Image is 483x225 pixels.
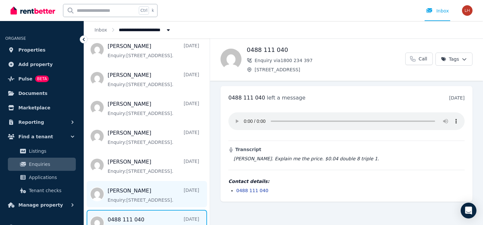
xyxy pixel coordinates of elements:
a: PulseBETA [5,72,78,85]
a: Inbox [94,27,107,33]
span: left a message [267,95,305,101]
a: Call [405,53,433,65]
span: Find a tenant [18,133,53,141]
a: 0488 111 040 [236,188,268,193]
span: Call [419,56,427,62]
a: Add property [5,58,78,71]
span: Enquiries [29,160,73,168]
a: Enquiries [8,158,76,171]
a: [PERSON_NAME][DATE]Enquiry:[STREET_ADDRESS]. [108,71,199,88]
button: Manage property [5,198,78,212]
span: 0488 111 040 [228,95,265,101]
span: Tags [441,56,459,62]
span: Applications [29,173,73,181]
span: [STREET_ADDRESS] [255,66,405,73]
h3: Transcript [228,146,465,153]
div: Inbox [426,8,449,14]
span: Tenant checks [29,187,73,194]
a: Tenant checks [8,184,76,197]
span: Add property [18,60,53,68]
h1: 0488 111 040 [247,45,405,55]
span: Enquiry via 1800 234 397 [255,57,405,64]
span: Properties [18,46,46,54]
a: Properties [5,43,78,56]
span: Reporting [18,118,44,126]
span: Documents [18,89,48,97]
a: [PERSON_NAME][DATE]Enquiry:[STREET_ADDRESS]. [108,42,199,59]
img: RentBetter [10,6,55,15]
div: Open Intercom Messenger [461,203,476,218]
a: [PERSON_NAME][DATE]Enquiry:[STREET_ADDRESS]. [108,129,199,146]
span: Listings [29,147,73,155]
span: Pulse [18,75,32,83]
time: [DATE] [449,95,465,101]
span: ORGANISE [5,36,26,41]
button: Find a tenant [5,130,78,143]
img: LINDA HAMAMDJIAN [462,5,472,16]
a: Listings [8,145,76,158]
a: Marketplace [5,101,78,114]
h4: Contact details: [228,178,465,185]
a: Applications [8,171,76,184]
blockquote: [PERSON_NAME]. Explain me the price. $0.04 double 8 triple 1. [228,155,465,162]
button: Reporting [5,116,78,129]
span: Ctrl [139,6,149,15]
a: Documents [5,87,78,100]
span: Manage property [18,201,63,209]
span: BETA [35,76,49,82]
button: Tags [435,53,472,66]
span: Marketplace [18,104,50,112]
span: k [152,8,154,13]
nav: Breadcrumb [84,21,182,38]
a: [PERSON_NAME][DATE]Enquiry:[STREET_ADDRESS]. [108,187,199,203]
a: [PERSON_NAME][DATE]Enquiry:[STREET_ADDRESS]. [108,158,199,174]
img: 0488 111 040 [220,49,241,70]
a: [PERSON_NAME][DATE]Enquiry:[STREET_ADDRESS]. [108,100,199,117]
